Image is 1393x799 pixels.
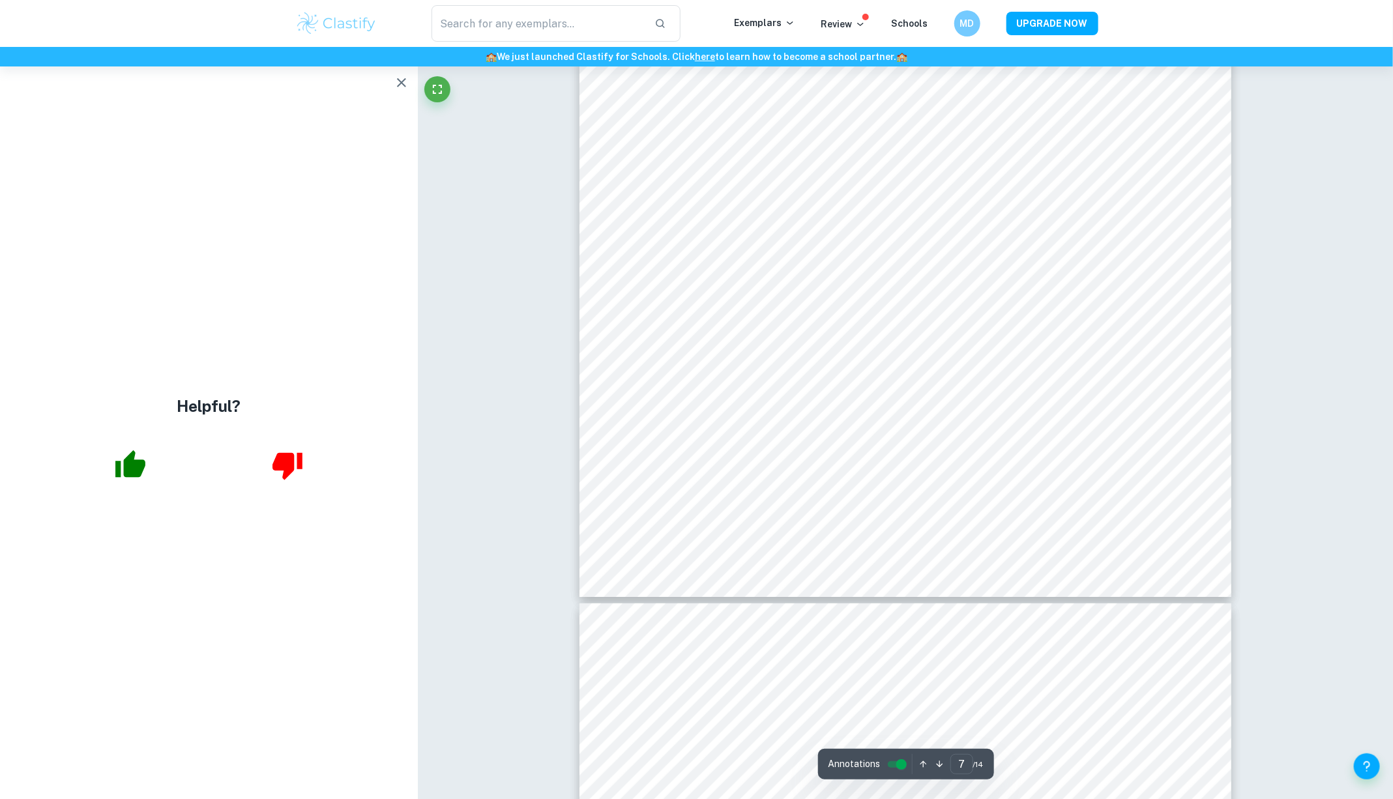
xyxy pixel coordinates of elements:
[973,759,984,770] span: / 14
[828,757,881,771] span: Annotations
[695,51,715,62] a: here
[486,51,497,62] span: 🏫
[177,394,241,418] h4: Helpful?
[432,5,645,42] input: Search for any exemplars...
[896,51,907,62] span: 🏫
[424,76,450,102] button: Fullscreen
[295,10,378,36] img: Clastify logo
[821,17,866,31] p: Review
[735,16,795,30] p: Exemplars
[3,50,1390,64] h6: We just launched Clastify for Schools. Click to learn how to become a school partner.
[1006,12,1098,35] button: UPGRADE NOW
[892,18,928,29] a: Schools
[1354,753,1380,779] button: Help and Feedback
[954,10,980,36] button: MD
[960,16,975,31] h6: MD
